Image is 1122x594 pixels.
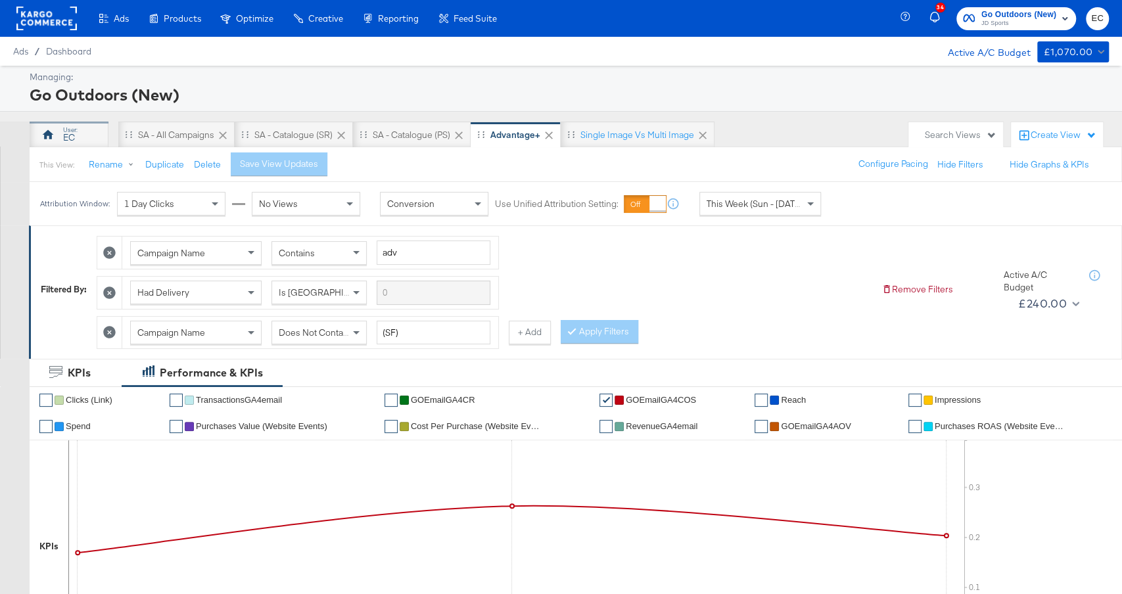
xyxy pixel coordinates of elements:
[39,394,53,407] a: ✔
[308,13,343,24] span: Creative
[599,420,613,433] a: ✔
[411,421,542,431] span: Cost Per Purchase (Website Events)
[1037,41,1109,62] button: £1,070.00
[477,131,484,138] div: Drag to reorder tab
[39,199,110,208] div: Attribution Window:
[707,198,805,210] span: This Week (Sun - [DATE])
[626,395,696,405] span: GOEmailGA4COS
[935,395,981,405] span: Impressions
[377,281,490,305] input: Enter a search term
[30,71,1106,83] div: Managing:
[66,395,112,405] span: Clicks (Link)
[279,286,379,298] span: Is [GEOGRAPHIC_DATA]
[781,421,851,431] span: GOEmailGA4AOV
[385,394,398,407] a: ✔
[46,46,91,57] a: Dashboard
[599,394,613,407] a: ✔
[170,420,183,433] a: ✔
[66,421,91,431] span: Spend
[39,420,53,433] a: ✔
[1018,294,1067,313] div: £240.00
[1013,293,1082,314] button: £240.00
[138,129,214,141] div: SA - All Campaigns
[387,198,434,210] span: Conversion
[377,240,490,265] input: Enter a search term
[377,321,490,345] input: Enter a search term
[124,198,174,210] span: 1 Day Clicks
[1031,129,1096,142] div: Create View
[580,129,694,141] div: Single Image vs Multi Image
[196,395,282,405] span: TransactionsGA4email
[63,131,75,144] div: EC
[956,7,1076,30] button: Go Outdoors (New)JD Sports
[259,198,298,210] span: No Views
[241,131,248,138] div: Drag to reorder tab
[626,421,697,431] span: RevenueGA4email
[194,158,221,171] button: Delete
[781,395,806,405] span: Reach
[80,153,148,177] button: Rename
[137,247,205,259] span: Campaign Name
[114,13,129,24] span: Ads
[881,283,953,296] button: Remove Filters
[495,198,619,210] label: Use Unified Attribution Setting:
[39,540,58,553] div: KPIs
[981,18,1056,29] span: JD Sports
[490,129,540,141] div: Advantage+
[68,365,91,380] div: KPIs
[360,131,367,138] div: Drag to reorder tab
[908,394,922,407] a: ✔
[1044,44,1093,60] div: £1,070.00
[145,158,184,171] button: Duplicate
[755,420,768,433] a: ✔
[279,327,350,338] span: Does Not Contain
[411,395,475,405] span: GOEmailGA4CR
[567,131,574,138] div: Drag to reorder tab
[13,46,28,57] span: Ads
[1086,7,1109,30] button: EC
[373,129,450,141] div: SA - Catalogue (PS)
[170,394,183,407] a: ✔
[41,283,87,296] div: Filtered By:
[30,83,1106,106] div: Go Outdoors (New)
[28,46,46,57] span: /
[934,41,1031,61] div: Active A/C Budget
[935,3,945,12] div: 34
[1091,11,1104,26] span: EC
[137,286,189,298] span: Had Delivery
[39,160,74,170] div: This View:
[236,13,273,24] span: Optimize
[755,394,768,407] a: ✔
[935,421,1066,431] span: Purchases ROAS (Website Events)
[279,247,315,259] span: Contains
[1010,158,1089,171] button: Hide Graphs & KPIs
[385,420,398,433] a: ✔
[908,420,922,433] a: ✔
[849,152,937,176] button: Configure Pacing
[454,13,497,24] span: Feed Suite
[125,131,132,138] div: Drag to reorder tab
[160,365,263,380] div: Performance & KPIs
[164,13,201,24] span: Products
[196,421,327,431] span: Purchases Value (Website Events)
[925,129,996,141] div: Search Views
[254,129,333,141] div: SA - Catalogue (SR)
[937,158,983,171] button: Hide Filters
[509,321,551,344] button: + Add
[981,8,1056,22] span: Go Outdoors (New)
[378,13,419,24] span: Reporting
[137,327,205,338] span: Campaign Name
[1004,269,1076,293] div: Active A/C Budget
[927,6,950,32] button: 34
